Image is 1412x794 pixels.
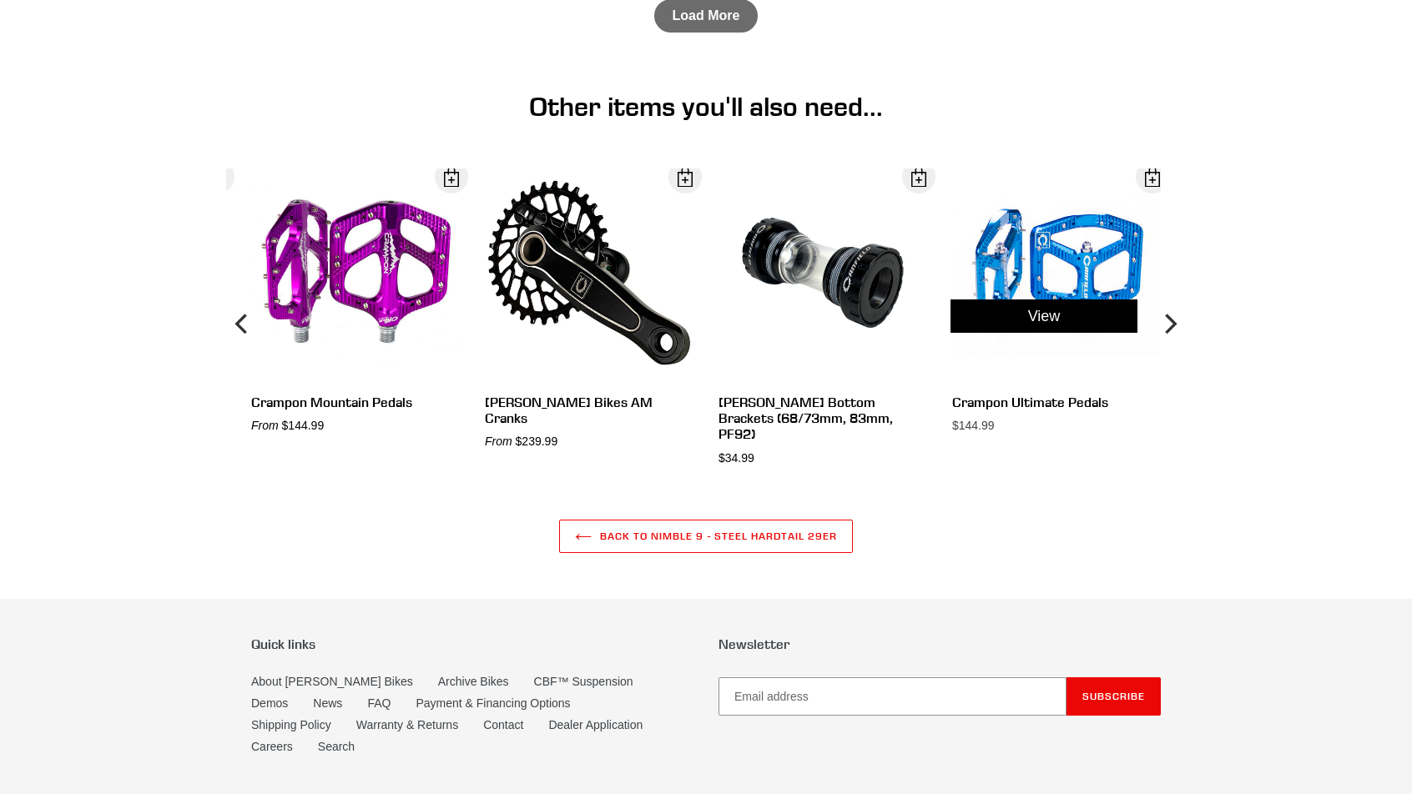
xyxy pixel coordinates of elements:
a: Careers [251,740,293,753]
a: CBF™ Suspension [534,675,633,688]
a: Archive Bikes [438,675,509,688]
a: Warranty & Returns [356,718,458,731]
a: Search [318,740,355,753]
a: News [313,696,342,710]
a: Contact [483,718,523,731]
a: About [PERSON_NAME] Bikes [251,675,413,688]
a: FAQ [367,696,391,710]
input: Email address [719,677,1067,716]
a: Crampon Mountain Pedals From $144.99 Open Dialog Crampon Mountain Pedals [251,168,460,435]
a: Payment & Financing Options [416,696,570,710]
a: Open Dialog Crampon Ultimate Pedals [951,299,1137,333]
button: Next [1152,168,1186,480]
a: Demos [251,696,288,710]
a: Shipping Policy [251,718,331,731]
a: Back to NIMBLE 9 - Steel Hardtail 29er [559,520,852,553]
p: Quick links [251,636,693,652]
button: Previous [226,168,260,480]
h1: Other items you'll also need... [251,91,1161,123]
button: Subscribe [1067,677,1161,716]
p: Newsletter [719,636,1161,652]
a: Dealer Application [548,718,643,731]
span: Subscribe [1082,690,1145,702]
